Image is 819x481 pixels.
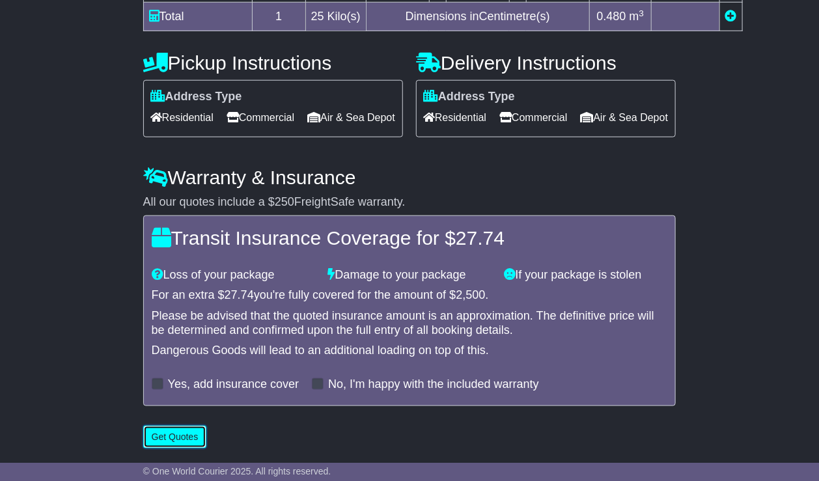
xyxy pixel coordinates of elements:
div: Loss of your package [145,268,322,282]
span: Air & Sea Depot [307,107,395,128]
span: Air & Sea Depot [581,107,669,128]
span: 2,500 [456,288,485,301]
span: 27.74 [225,288,254,301]
span: Residential [423,107,486,128]
h4: Pickup Instructions [143,52,403,74]
span: m [630,10,645,23]
span: 27.74 [456,227,505,249]
span: 250 [275,195,294,208]
label: Address Type [423,90,515,104]
h4: Transit Insurance Coverage for $ [152,227,668,249]
td: Kilo(s) [305,3,366,31]
td: 1 [252,3,305,31]
span: © One World Courier 2025. All rights reserved. [143,466,331,476]
td: Total [143,3,252,31]
span: Residential [150,107,214,128]
div: Damage to your package [322,268,498,282]
td: Dimensions in Centimetre(s) [366,3,589,31]
span: 25 [311,10,324,23]
div: If your package is stolen [497,268,674,282]
div: All our quotes include a $ FreightSafe warranty. [143,195,676,210]
label: Yes, add insurance cover [168,378,299,392]
h4: Warranty & Insurance [143,167,676,188]
label: Address Type [150,90,242,104]
div: Please be advised that the quoted insurance amount is an approximation. The definitive price will... [152,309,668,337]
h4: Delivery Instructions [416,52,676,74]
label: No, I'm happy with the included warranty [328,378,539,392]
span: Commercial [227,107,294,128]
span: 0.480 [596,10,626,23]
sup: 3 [639,8,645,18]
span: Commercial [499,107,567,128]
div: For an extra $ you're fully covered for the amount of $ . [152,288,668,303]
button: Get Quotes [143,426,207,448]
div: Dangerous Goods will lead to an additional loading on top of this. [152,344,668,358]
a: Add new item [725,10,737,23]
